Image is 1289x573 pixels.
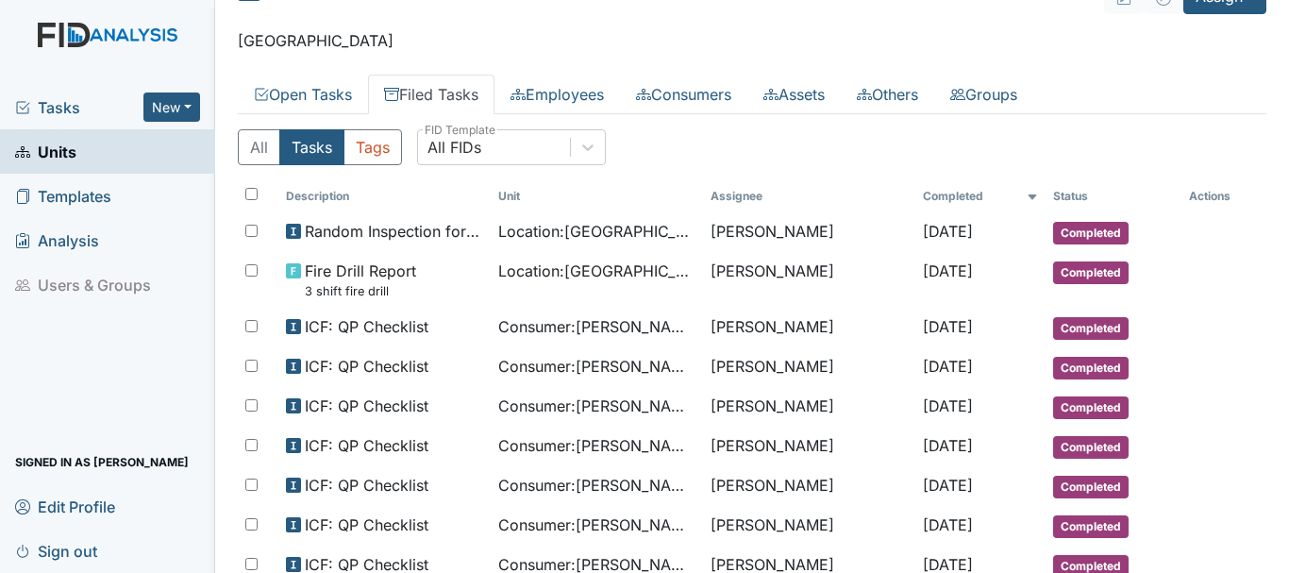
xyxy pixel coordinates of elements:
span: [DATE] [923,396,973,415]
span: Units [15,137,76,166]
span: Analysis [15,226,99,255]
a: Consumers [620,75,747,114]
th: Actions [1181,180,1266,212]
a: Filed Tasks [368,75,494,114]
th: Toggle SortBy [278,180,491,212]
span: Completed [1053,476,1129,498]
a: Assets [747,75,841,114]
span: Consumer : [PERSON_NAME] [498,514,695,536]
span: Templates [15,181,111,211]
div: Type filter [238,129,402,165]
p: [GEOGRAPHIC_DATA] [238,29,1266,52]
span: ICF: QP Checklist [305,355,428,378]
button: New [143,93,200,122]
span: ICF: QP Checklist [305,434,428,457]
span: Consumer : [PERSON_NAME][GEOGRAPHIC_DATA] [498,395,695,417]
td: [PERSON_NAME] [703,308,915,347]
input: Toggle All Rows Selected [245,188,258,200]
small: 3 shift fire drill [305,282,416,300]
span: ICF: QP Checklist [305,315,428,338]
button: Tags [343,129,402,165]
td: [PERSON_NAME] [703,252,915,308]
span: [DATE] [923,436,973,455]
a: Others [841,75,934,114]
span: Edit Profile [15,492,115,521]
span: Signed in as [PERSON_NAME] [15,447,189,477]
span: Completed [1053,396,1129,419]
span: ICF: QP Checklist [305,474,428,497]
span: Consumer : [PERSON_NAME][GEOGRAPHIC_DATA] [498,315,695,338]
span: Location : [GEOGRAPHIC_DATA] [498,220,695,243]
span: Sign out [15,536,97,565]
button: All [238,129,280,165]
td: [PERSON_NAME] [703,466,915,506]
th: Assignee [703,180,915,212]
span: Completed [1053,515,1129,538]
span: Consumer : [PERSON_NAME] [498,434,695,457]
th: Toggle SortBy [915,180,1046,212]
span: Completed [1053,357,1129,379]
span: [DATE] [923,222,973,241]
span: Consumer : [PERSON_NAME][GEOGRAPHIC_DATA] [498,355,695,378]
a: Open Tasks [238,75,368,114]
td: [PERSON_NAME] [703,212,915,252]
a: Employees [494,75,620,114]
th: Toggle SortBy [1046,180,1181,212]
td: [PERSON_NAME] [703,347,915,387]
td: [PERSON_NAME] [703,387,915,427]
span: Completed [1053,222,1129,244]
span: Completed [1053,436,1129,459]
span: Location : [GEOGRAPHIC_DATA] [498,260,695,282]
th: Toggle SortBy [491,180,703,212]
button: Tasks [279,129,344,165]
span: Consumer : [PERSON_NAME] [498,474,695,497]
span: Fire Drill Report 3 shift fire drill [305,260,416,300]
td: [PERSON_NAME] [703,427,915,466]
span: Completed [1053,261,1129,284]
div: All FIDs [427,136,481,159]
a: Tasks [15,96,143,119]
span: ICF: QP Checklist [305,514,428,536]
span: [DATE] [923,476,973,495]
span: [DATE] [923,317,973,336]
span: [DATE] [923,261,973,280]
span: Random Inspection for Evening [305,220,483,243]
span: [DATE] [923,515,973,534]
a: Groups [934,75,1033,114]
span: Completed [1053,317,1129,340]
span: ICF: QP Checklist [305,395,428,417]
td: [PERSON_NAME] [703,506,915,546]
span: [DATE] [923,357,973,376]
